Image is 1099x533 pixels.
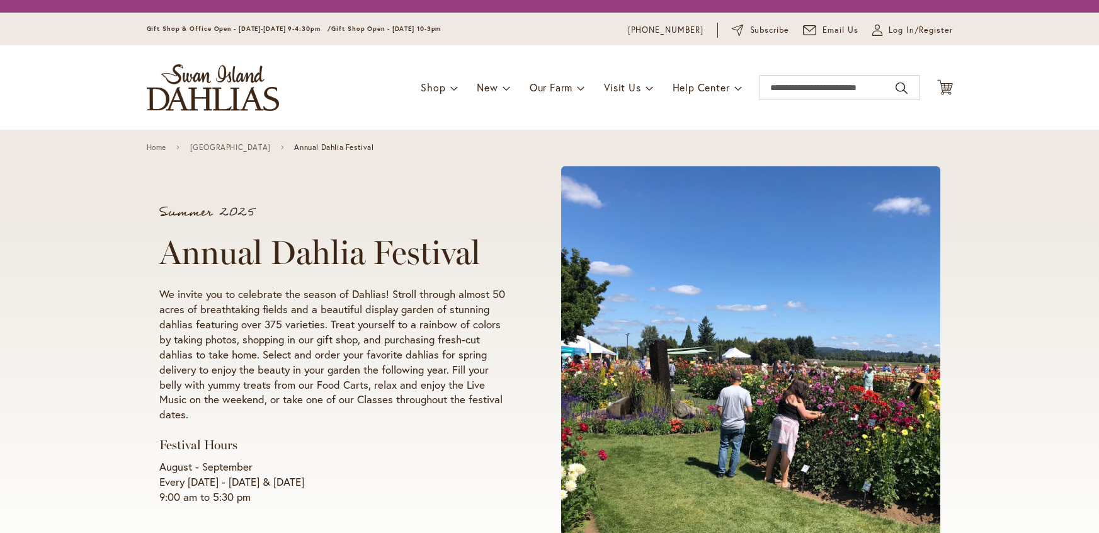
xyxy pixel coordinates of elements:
span: Gift Shop Open - [DATE] 10-3pm [331,25,441,33]
a: store logo [147,64,279,111]
span: Visit Us [604,81,641,94]
a: [PHONE_NUMBER] [628,24,704,37]
a: Email Us [803,24,858,37]
p: We invite you to celebrate the season of Dahlias! Stroll through almost 50 acres of breathtaking ... [159,287,513,423]
span: Email Us [823,24,858,37]
span: Subscribe [750,24,790,37]
a: Log In/Register [872,24,953,37]
span: Our Farm [530,81,572,94]
span: Shop [421,81,445,94]
p: August - September Every [DATE] - [DATE] & [DATE] 9:00 am to 5:30 pm [159,459,513,505]
span: Annual Dahlia Festival [294,143,373,152]
span: Help Center [673,81,730,94]
p: Summer 2025 [159,206,513,219]
span: Log In/Register [889,24,953,37]
a: Subscribe [732,24,789,37]
h3: Festival Hours [159,437,513,453]
span: Gift Shop & Office Open - [DATE]-[DATE] 9-4:30pm / [147,25,332,33]
h1: Annual Dahlia Festival [159,234,513,272]
span: New [477,81,498,94]
button: Search [896,78,907,98]
a: Home [147,143,166,152]
a: [GEOGRAPHIC_DATA] [190,143,271,152]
